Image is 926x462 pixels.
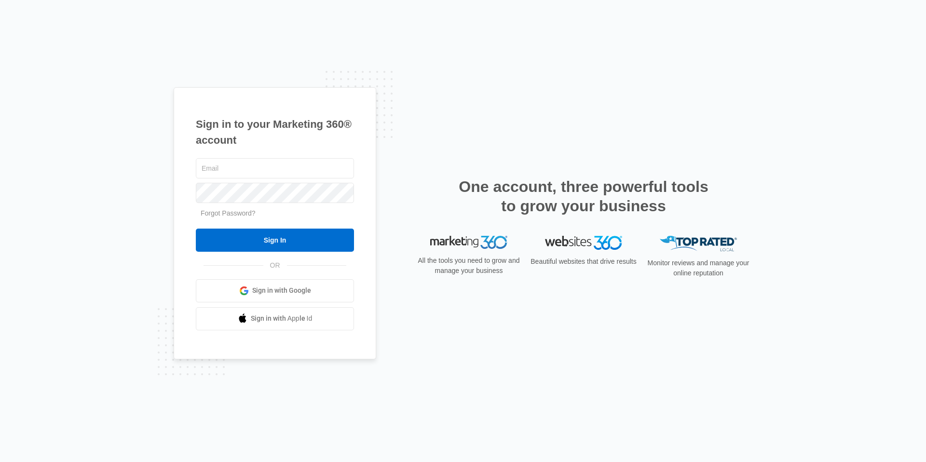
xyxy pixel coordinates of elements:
[251,313,313,324] span: Sign in with Apple Id
[644,258,752,278] p: Monitor reviews and manage your online reputation
[660,236,737,252] img: Top Rated Local
[252,285,311,296] span: Sign in with Google
[430,236,507,249] img: Marketing 360
[196,229,354,252] input: Sign In
[196,307,354,330] a: Sign in with Apple Id
[530,257,638,267] p: Beautiful websites that drive results
[196,116,354,148] h1: Sign in to your Marketing 360® account
[456,177,711,216] h2: One account, three powerful tools to grow your business
[196,279,354,302] a: Sign in with Google
[415,256,523,276] p: All the tools you need to grow and manage your business
[545,236,622,250] img: Websites 360
[196,158,354,178] input: Email
[263,260,287,271] span: OR
[201,209,256,217] a: Forgot Password?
